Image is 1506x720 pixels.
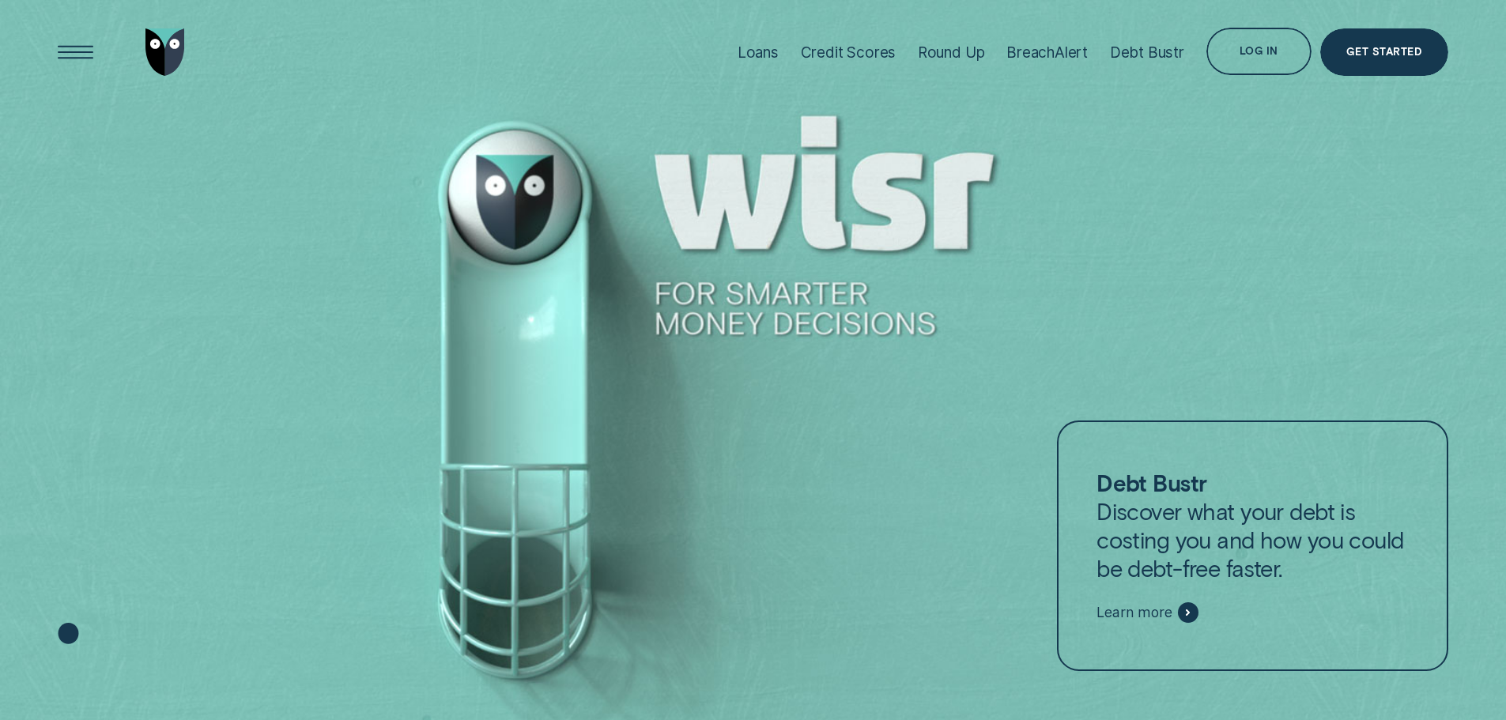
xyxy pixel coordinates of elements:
div: Loans [738,43,779,62]
strong: Debt Bustr [1096,469,1206,496]
div: Round Up [918,43,985,62]
p: Discover what your debt is costing you and how you could be debt-free faster. [1096,469,1408,582]
button: Log in [1206,28,1312,75]
a: Get Started [1320,28,1448,76]
a: Debt BustrDiscover what your debt is costing you and how you could be debt-free faster.Learn more [1057,420,1447,672]
img: Wisr [145,28,185,76]
button: Open Menu [52,28,100,76]
div: Debt Bustr [1110,43,1184,62]
div: BreachAlert [1006,43,1088,62]
span: Learn more [1096,604,1172,621]
div: Credit Scores [801,43,896,62]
